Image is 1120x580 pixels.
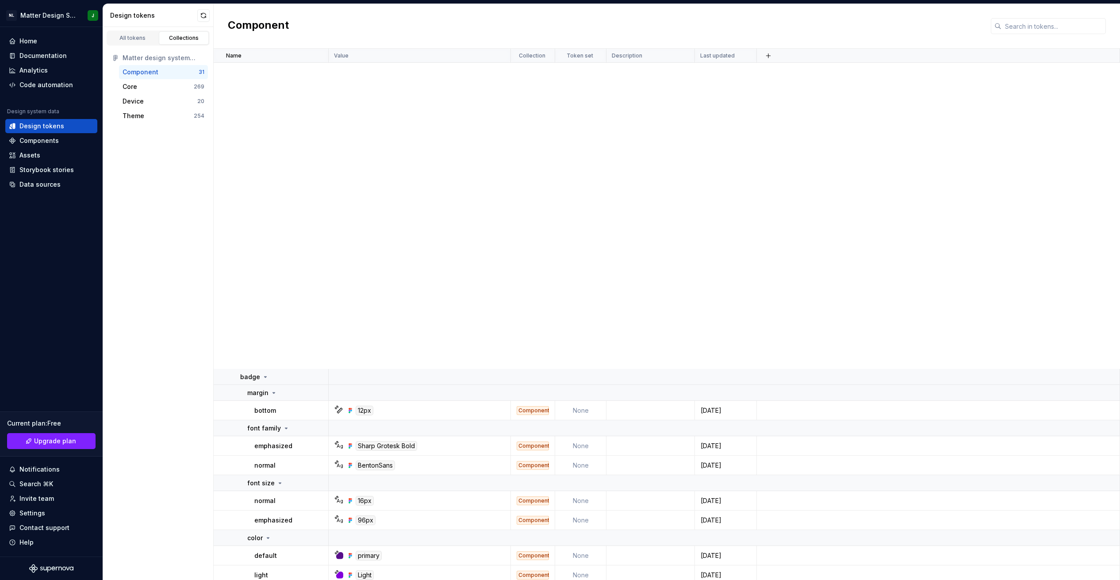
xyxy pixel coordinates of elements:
[194,83,204,90] div: 269
[5,34,97,48] a: Home
[7,433,96,449] a: Upgrade plan
[5,535,97,549] button: Help
[5,177,97,192] a: Data sources
[695,461,756,470] div: [DATE]
[2,6,101,25] button: NLMatter Design SystemJ
[555,511,606,530] td: None
[517,551,549,560] div: Component
[123,97,144,106] div: Device
[5,521,97,535] button: Contact support
[111,35,155,42] div: All tokens
[19,165,74,174] div: Storybook stories
[695,571,756,580] div: [DATE]
[110,11,197,20] div: Design tokens
[612,52,642,59] p: Description
[5,63,97,77] a: Analytics
[254,406,276,415] p: bottom
[517,496,549,505] div: Component
[19,136,59,145] div: Components
[695,516,756,525] div: [DATE]
[19,480,53,488] div: Search ⌘K
[695,442,756,450] div: [DATE]
[254,496,276,505] p: normal
[5,134,97,148] a: Components
[519,52,545,59] p: Collection
[19,509,45,518] div: Settings
[199,69,204,76] div: 31
[119,94,208,108] a: Device20
[517,571,549,580] div: Component
[334,52,349,59] p: Value
[123,82,137,91] div: Core
[123,111,144,120] div: Theme
[240,373,260,381] p: badge
[555,491,606,511] td: None
[254,551,277,560] p: default
[555,401,606,420] td: None
[194,112,204,119] div: 254
[356,496,374,506] div: 16px
[5,49,97,63] a: Documentation
[5,78,97,92] a: Code automation
[19,51,67,60] div: Documentation
[517,461,549,470] div: Component
[247,424,281,433] p: font family
[356,406,373,415] div: 12px
[247,479,275,488] p: font size
[5,119,97,133] a: Design tokens
[517,406,549,415] div: Component
[119,80,208,94] button: Core269
[5,163,97,177] a: Storybook stories
[356,570,374,580] div: Light
[19,81,73,89] div: Code automation
[567,52,593,59] p: Token set
[356,441,417,451] div: Sharp Grotesk Bold
[5,148,97,162] a: Assets
[19,180,61,189] div: Data sources
[695,496,756,505] div: [DATE]
[92,12,94,19] div: J
[226,52,242,59] p: Name
[336,442,343,449] div: Ag
[5,462,97,476] button: Notifications
[336,497,343,504] div: Ag
[254,516,292,525] p: emphasized
[247,534,263,542] p: color
[123,54,204,62] div: Matter design system (V4)—DRAFT
[254,571,268,580] p: light
[356,461,395,470] div: BentonSans
[119,109,208,123] button: Theme254
[5,492,97,506] a: Invite team
[19,465,60,474] div: Notifications
[700,52,735,59] p: Last updated
[695,406,756,415] div: [DATE]
[119,65,208,79] button: Component31
[228,18,289,34] h2: Component
[5,506,97,520] a: Settings
[29,564,73,573] svg: Supernova Logo
[123,68,158,77] div: Component
[162,35,206,42] div: Collections
[254,442,292,450] p: emphasized
[7,419,96,428] div: Current plan : Free
[517,516,549,525] div: Component
[7,108,59,115] div: Design system data
[695,551,756,560] div: [DATE]
[254,461,276,470] p: normal
[19,37,37,46] div: Home
[555,456,606,475] td: None
[555,546,606,565] td: None
[356,551,382,561] div: primary
[336,517,343,524] div: Ag
[19,494,54,503] div: Invite team
[336,462,343,469] div: Ag
[34,437,76,446] span: Upgrade plan
[6,10,17,21] div: NL
[247,388,268,397] p: margin
[19,151,40,160] div: Assets
[19,523,69,532] div: Contact support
